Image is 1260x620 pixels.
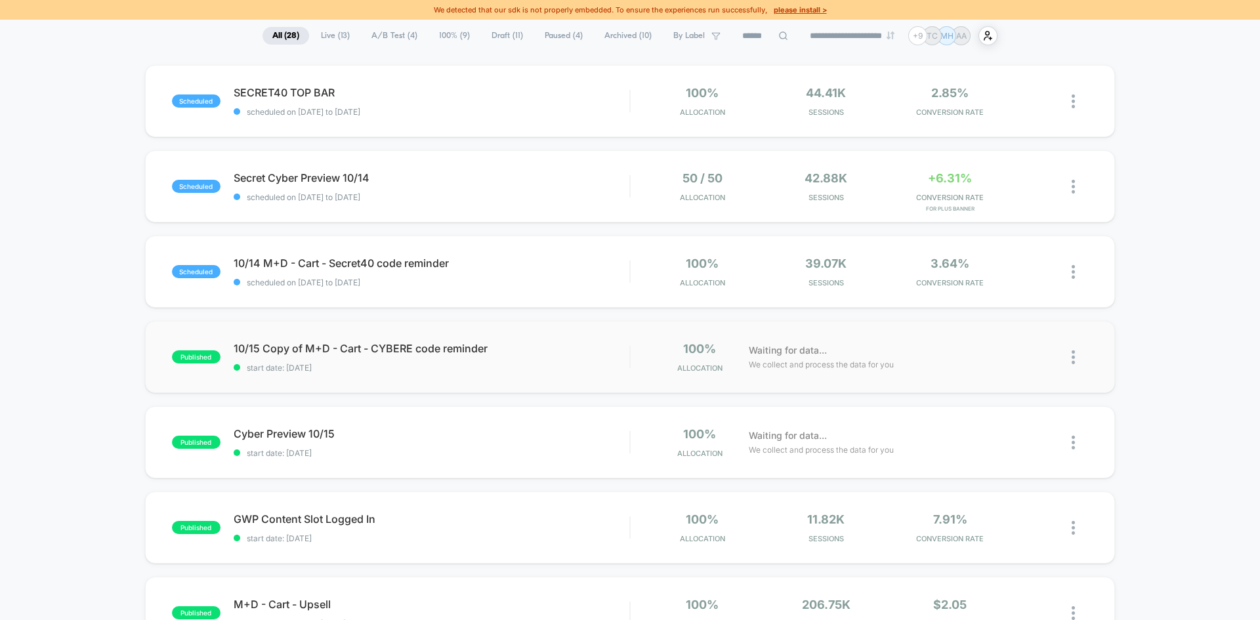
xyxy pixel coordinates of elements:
[686,86,719,100] span: 100%
[928,171,972,185] span: +6.31%
[802,598,850,611] span: 206.75k
[933,598,967,611] span: $2.05
[1072,180,1075,194] img: close
[595,27,661,45] span: Archived ( 10 )
[677,363,723,373] span: Allocation
[931,86,969,100] span: 2.85%
[806,86,846,100] span: 44.41k
[927,31,938,41] p: TC
[933,512,967,526] span: 7.91%
[234,192,629,202] span: scheduled on [DATE] to [DATE]
[749,358,894,371] span: We collect and process the data for you
[234,512,629,526] span: GWP Content Slot Logged In
[234,86,629,99] span: SECRET40 TOP BAR
[1072,94,1075,108] img: close
[774,5,827,14] u: please install >
[686,598,719,611] span: 100%
[680,534,725,543] span: Allocation
[805,257,847,270] span: 39.07k
[172,94,220,108] span: scheduled
[172,521,220,534] span: published
[234,257,629,270] span: 10/14 M+D - Cart - Secret40 code reminder
[807,512,845,526] span: 11.82k
[234,107,629,117] span: scheduled on [DATE] to [DATE]
[172,265,220,278] span: scheduled
[686,257,719,270] span: 100%
[677,449,723,458] span: Allocation
[234,363,629,373] span: start date: [DATE]
[680,108,725,117] span: Allocation
[311,27,360,45] span: Live ( 13 )
[768,278,885,287] span: Sessions
[683,342,716,356] span: 100%
[234,342,629,355] span: 10/15 Copy of M+D - Cart - CYBERE code reminder
[362,27,427,45] span: A/B Test ( 4 )
[768,193,885,202] span: Sessions
[768,534,885,543] span: Sessions
[535,27,593,45] span: Paused ( 4 )
[262,27,309,45] span: All ( 28 )
[1072,521,1075,535] img: close
[940,31,954,41] p: MH
[891,534,1009,543] span: CONVERSION RATE
[1072,350,1075,364] img: close
[683,427,716,441] span: 100%
[172,350,220,363] span: published
[1072,265,1075,279] img: close
[749,428,827,443] span: Waiting for data...
[686,512,719,526] span: 100%
[680,278,725,287] span: Allocation
[768,108,885,117] span: Sessions
[234,171,629,184] span: Secret Cyber Preview 10/14
[172,606,220,619] span: published
[234,278,629,287] span: scheduled on [DATE] to [DATE]
[234,598,629,611] span: M+D - Cart - Upsell
[234,448,629,458] span: start date: [DATE]
[891,193,1009,202] span: CONVERSION RATE
[749,343,827,358] span: Waiting for data...
[891,278,1009,287] span: CONVERSION RATE
[482,27,533,45] span: Draft ( 11 )
[908,26,927,45] div: + 9
[172,180,220,193] span: scheduled
[673,31,705,41] span: By Label
[682,171,723,185] span: 50 / 50
[429,27,480,45] span: 100% ( 9 )
[1072,606,1075,620] img: close
[931,257,969,270] span: 3.64%
[1072,436,1075,449] img: close
[891,108,1009,117] span: CONVERSION RATE
[234,533,629,543] span: start date: [DATE]
[805,171,847,185] span: 42.88k
[234,427,629,440] span: Cyber Preview 10/15
[172,436,220,449] span: published
[680,193,725,202] span: Allocation
[887,31,894,39] img: end
[891,205,1009,212] span: for Plus banner
[956,31,967,41] p: AA
[749,444,894,456] span: We collect and process the data for you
